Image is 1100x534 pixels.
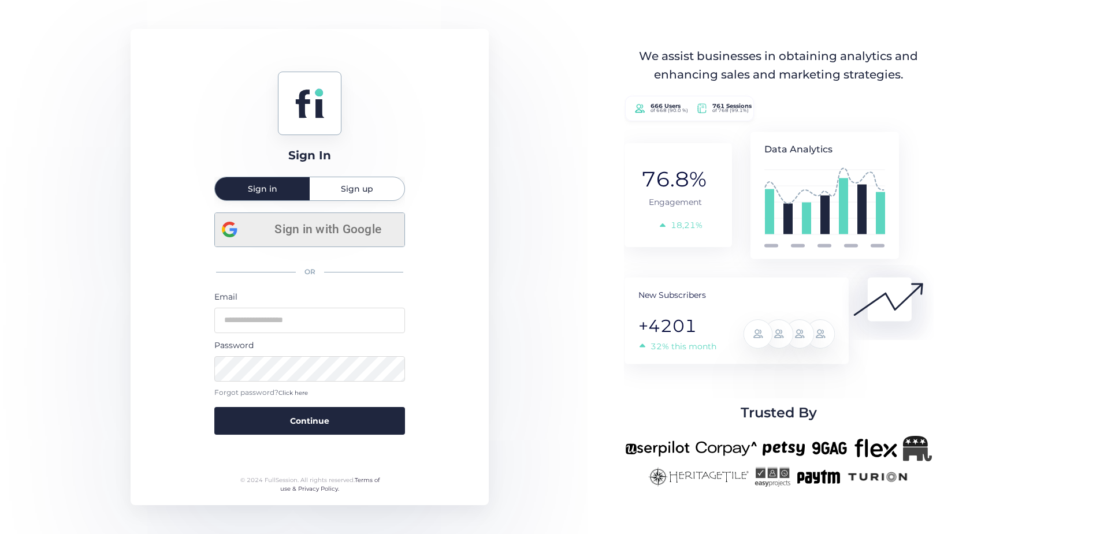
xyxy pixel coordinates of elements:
[258,220,397,239] span: Sign in with Google
[712,103,752,110] tspan: 761 Sessions
[341,185,373,193] span: Sign up
[712,108,749,114] tspan: of 768 (99.1%)
[811,436,849,461] img: 9gag-new.png
[641,166,707,192] tspan: 76.8%
[638,315,697,337] tspan: +4201
[278,389,308,397] span: Click here
[214,290,405,303] div: Email
[214,339,405,352] div: Password
[648,467,749,487] img: heritagetile-new.png
[290,414,329,427] span: Continue
[214,387,405,398] div: Forgot password?
[280,476,380,493] a: Terms of use & Privacy Policy.
[796,467,841,487] img: paytm-new.png
[903,436,932,461] img: Republicanlogo-bw.png
[638,290,706,300] tspan: New Subscribers
[235,476,385,494] div: © 2024 FullSession. All rights reserved.
[651,341,716,352] tspan: 32% this month
[625,436,690,461] img: userpilot-new.png
[755,467,790,487] img: easyprojects-new.png
[288,147,331,165] div: Sign In
[649,197,702,207] tspan: Engagement
[650,103,681,110] tspan: 666 Users
[214,407,405,435] button: Continue
[846,467,909,487] img: turion-new.png
[764,144,833,155] tspan: Data Analytics
[741,402,817,424] span: Trusted By
[671,220,703,230] tspan: 18,21%
[248,185,277,193] span: Sign in
[696,436,757,461] img: corpay-new.png
[214,260,405,285] div: OR
[650,108,687,114] tspan: of 668 (90.0 %)
[626,47,931,84] div: We assist businesses in obtaining analytics and enhancing sales and marketing strategies.
[763,436,805,461] img: petsy-new.png
[854,436,897,461] img: flex-new.png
